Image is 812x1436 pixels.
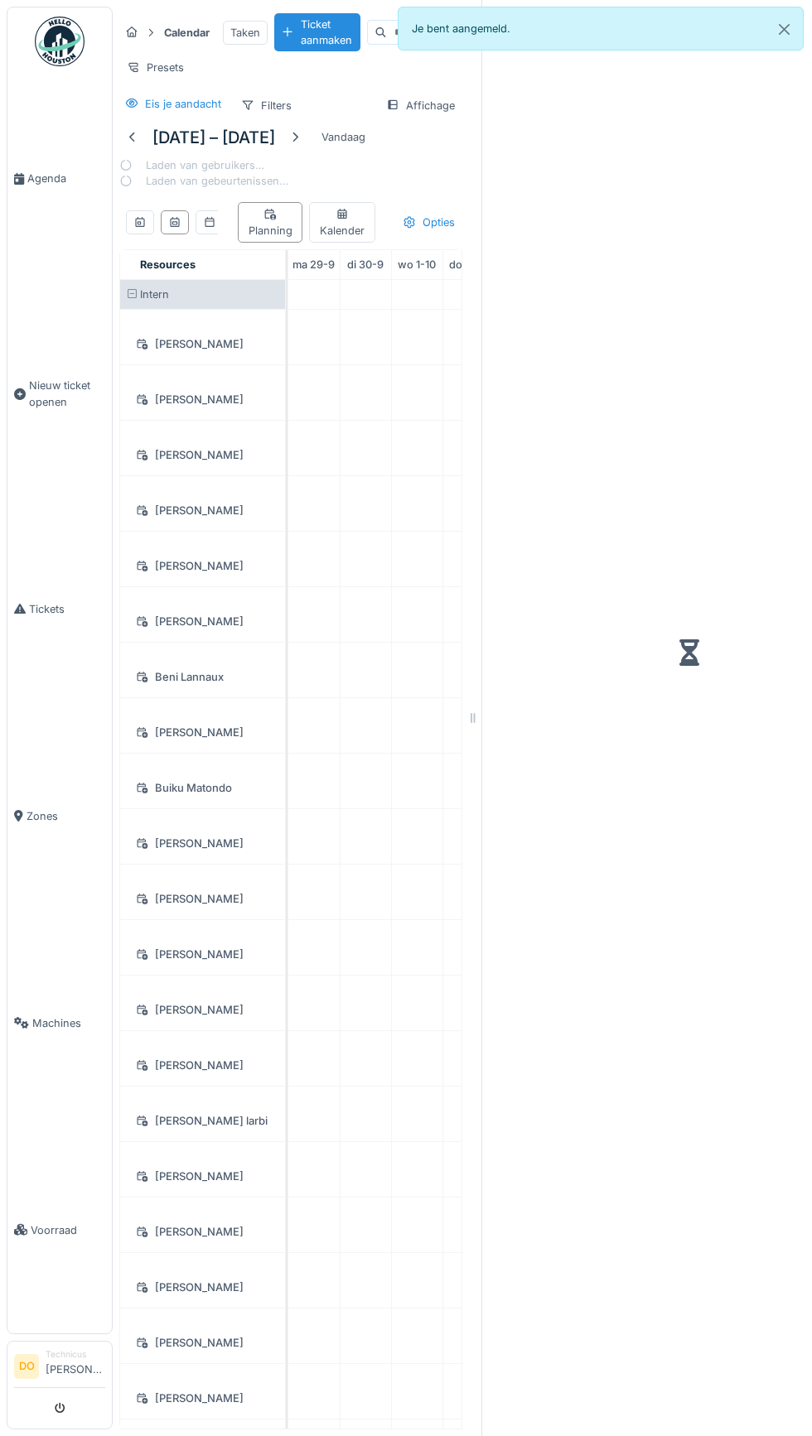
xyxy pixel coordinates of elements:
[145,96,221,112] div: Eis je aandacht
[234,94,299,118] div: Filters
[7,282,112,505] a: Nieuw ticket openen
[7,712,112,919] a: Zones
[130,722,275,743] div: [PERSON_NAME]
[119,157,288,173] div: Laden van gebruikers…
[119,55,191,80] div: Presets
[317,206,368,238] div: Kalender
[140,288,169,301] span: Intern
[395,210,462,234] div: Opties
[274,13,360,51] div: Ticket aanmaken
[140,258,196,271] span: Resources
[27,808,105,824] span: Zones
[766,7,803,51] button: Close
[7,1126,112,1333] a: Voorraad
[29,601,105,617] span: Tickets
[130,1277,275,1298] div: [PERSON_NAME]
[130,500,275,521] div: [PERSON_NAME]
[46,1348,105,1361] div: Technicus
[130,334,275,354] div: [PERSON_NAME]
[119,173,288,189] div: Laden van gebeurtenissen…
[130,1222,275,1242] div: [PERSON_NAME]
[29,378,105,409] span: Nieuw ticket openen
[343,253,388,276] a: 30 september 2025
[130,1166,275,1187] div: [PERSON_NAME]
[130,389,275,410] div: [PERSON_NAME]
[157,25,216,41] strong: Calendar
[130,778,275,798] div: Buiku Matondo
[130,1055,275,1076] div: [PERSON_NAME]
[35,17,85,66] img: Badge_color-CXgf-gQk.svg
[7,505,112,712] a: Tickets
[31,1222,105,1238] span: Voorraad
[14,1348,105,1388] a: DO Technicus[PERSON_NAME]
[7,919,112,1126] a: Machines
[14,1354,39,1379] li: DO
[130,1111,275,1131] div: [PERSON_NAME] larbi
[130,889,275,909] div: [PERSON_NAME]
[130,1000,275,1020] div: [PERSON_NAME]
[130,611,275,632] div: [PERSON_NAME]
[130,944,275,965] div: [PERSON_NAME]
[130,445,275,465] div: [PERSON_NAME]
[445,253,491,276] a: 2 oktober 2025
[27,171,105,186] span: Agenda
[288,253,339,276] a: 29 september 2025
[223,21,268,45] div: Taken
[130,667,275,687] div: Beni Lannaux
[46,1348,105,1384] li: [PERSON_NAME]
[398,7,804,51] div: Je bent aangemeld.
[245,206,296,238] div: Planning
[130,1332,275,1353] div: [PERSON_NAME]
[394,253,440,276] a: 1 oktober 2025
[130,833,275,854] div: [PERSON_NAME]
[130,556,275,576] div: [PERSON_NAME]
[7,75,112,282] a: Agenda
[152,128,275,147] h5: [DATE] – [DATE]
[315,126,372,148] div: Vandaag
[379,94,462,118] div: Affichage
[130,1388,275,1409] div: [PERSON_NAME]
[32,1015,105,1031] span: Machines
